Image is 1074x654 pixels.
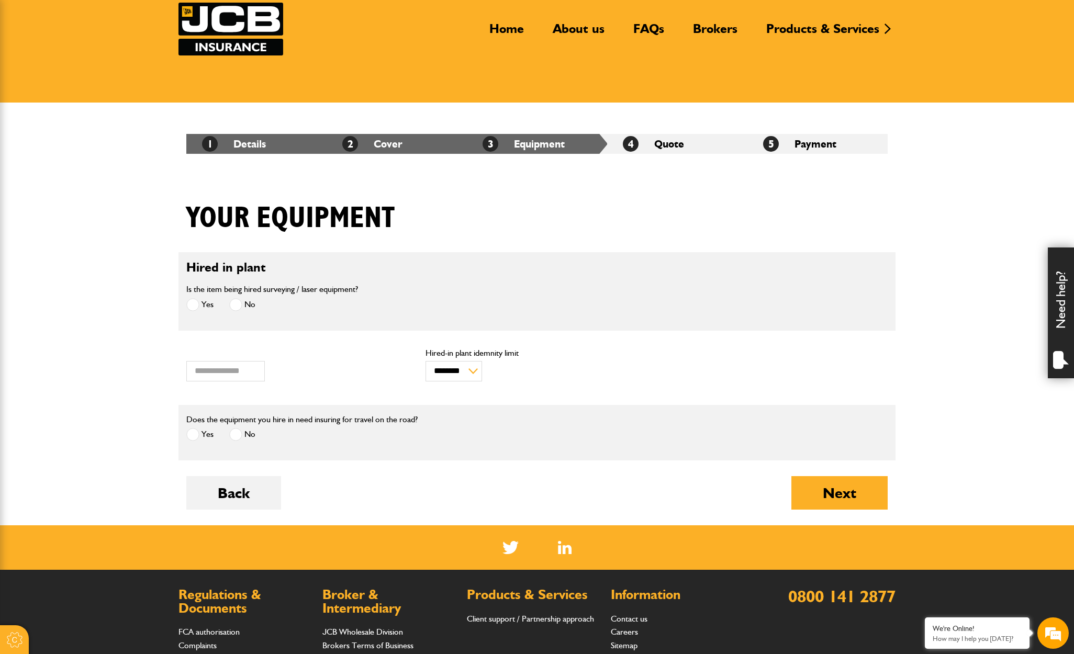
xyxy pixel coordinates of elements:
span: 2 [342,136,358,152]
input: Enter your phone number [14,159,191,182]
a: Brokers [685,21,745,45]
a: Client support / Partnership approach [467,614,594,624]
p: How may I help you today? [933,635,1022,642]
li: Equipment [467,134,607,154]
a: Sitemap [611,640,637,650]
span: 1 [202,136,218,152]
em: Start Chat [142,322,190,336]
a: JCB Insurance Services [178,3,283,55]
h2: Hired in plant [186,260,888,275]
button: Next [791,476,888,510]
img: Linked In [558,541,572,554]
h2: Products & Services [467,588,600,602]
a: Careers [611,627,638,637]
label: Hired-in plant idemnity limit [426,349,649,357]
div: We're Online! [933,624,1022,633]
label: Yes [186,428,214,441]
label: Does the equipment you hire in need insuring for travel on the road? [186,415,418,424]
label: Is the item being hired surveying / laser equipment? [186,285,358,294]
h2: Broker & Intermediary [322,588,456,615]
label: Yes [186,298,214,311]
a: Brokers Terms of Business [322,640,413,650]
label: No [229,428,255,441]
input: Enter your email address [14,128,191,151]
li: Quote [607,134,747,154]
a: 0800 141 2877 [788,586,896,606]
a: About us [545,21,612,45]
textarea: Type your message and hit 'Enter' [14,189,191,313]
img: Twitter [502,541,519,554]
a: LinkedIn [558,541,572,554]
img: d_20077148190_company_1631870298795_20077148190 [18,58,44,73]
img: JCB Insurance Services logo [178,3,283,55]
a: 2Cover [342,138,402,150]
a: Home [482,21,532,45]
div: Need help? [1048,247,1074,378]
a: Complaints [178,640,217,650]
h2: Information [611,588,744,602]
span: 3 [483,136,498,152]
a: JCB Wholesale Division [322,627,403,637]
a: Contact us [611,614,647,624]
label: No [229,298,255,311]
li: Payment [747,134,888,154]
a: FCA authorisation [178,627,240,637]
div: Chat with us now [54,59,176,72]
a: FAQs [625,21,672,45]
input: Enter your last name [14,97,191,120]
a: Products & Services [758,21,887,45]
a: 1Details [202,138,266,150]
h2: Regulations & Documents [178,588,312,615]
span: 5 [763,136,779,152]
span: 4 [623,136,639,152]
h1: Your equipment [186,201,395,236]
div: Minimize live chat window [172,5,197,30]
button: Back [186,476,281,510]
